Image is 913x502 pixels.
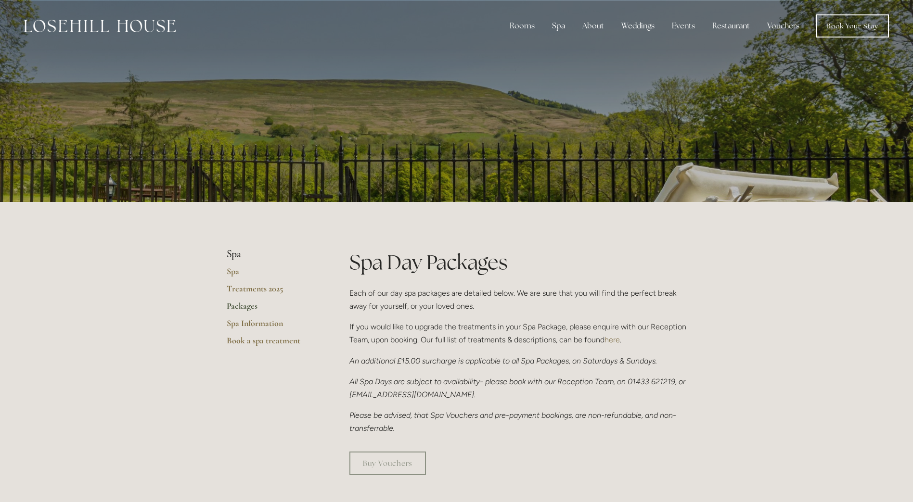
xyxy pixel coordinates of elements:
div: Spa [544,16,573,36]
div: Rooms [502,16,542,36]
a: Vouchers [759,16,807,36]
a: Book a spa treatment [227,335,319,352]
a: Spa Information [227,318,319,335]
a: Spa [227,266,319,283]
div: Events [664,16,703,36]
a: here [604,335,620,344]
a: Book Your Stay [816,14,889,38]
div: Restaurant [705,16,758,36]
li: Spa [227,248,319,261]
a: Buy Vouchers [349,452,426,475]
a: Packages [227,301,319,318]
img: Losehill House [24,20,176,32]
div: About [575,16,612,36]
div: Weddings [614,16,662,36]
a: Treatments 2025 [227,283,319,301]
h1: Spa Day Packages [349,248,687,276]
p: Each of our day spa packages are detailed below. We are sure that you will find the perfect break... [349,287,687,313]
p: If you would like to upgrade the treatments in your Spa Package, please enquire with our Receptio... [349,320,687,346]
em: All Spa Days are subject to availability- please book with our Reception Team, on 01433 621219, o... [349,377,687,399]
em: Please be advised, that Spa Vouchers and pre-payment bookings, are non-refundable, and non-transf... [349,411,676,433]
em: An additional £15.00 surcharge is applicable to all Spa Packages, on Saturdays & Sundays. [349,356,657,365]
